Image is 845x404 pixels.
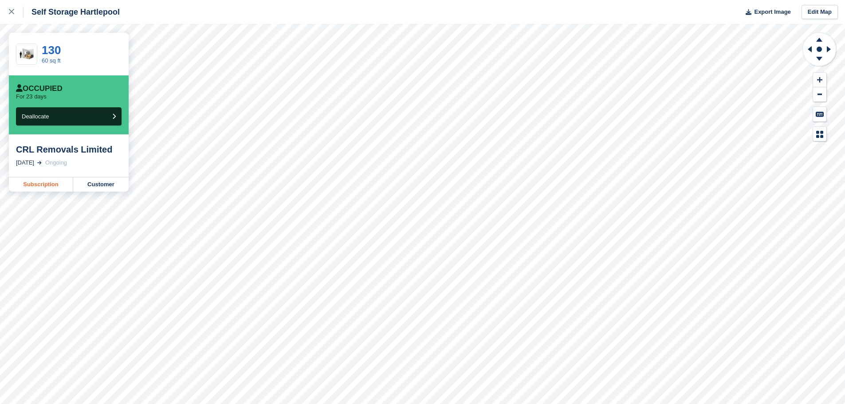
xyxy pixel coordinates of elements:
[16,47,37,62] img: 50-sqft-unit.jpg
[16,107,122,126] button: Deallocate
[37,161,42,165] img: arrow-right-light-icn-cde0832a797a2874e46488d9cf13f60e5c3a73dbe684e267c42b8395dfbc2abf.svg
[740,5,791,20] button: Export Image
[16,84,63,93] div: Occupied
[813,127,826,141] button: Map Legend
[813,107,826,122] button: Keyboard Shortcuts
[42,57,61,64] a: 60 sq ft
[9,177,73,192] a: Subscription
[45,158,67,167] div: Ongoing
[16,93,47,100] p: For 23 days
[16,158,34,167] div: [DATE]
[24,7,120,17] div: Self Storage Hartlepool
[73,177,129,192] a: Customer
[813,73,826,87] button: Zoom In
[16,144,122,155] div: CRL Removals Limited
[802,5,838,20] a: Edit Map
[813,87,826,102] button: Zoom Out
[42,43,61,57] a: 130
[22,113,49,120] span: Deallocate
[754,8,790,16] span: Export Image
